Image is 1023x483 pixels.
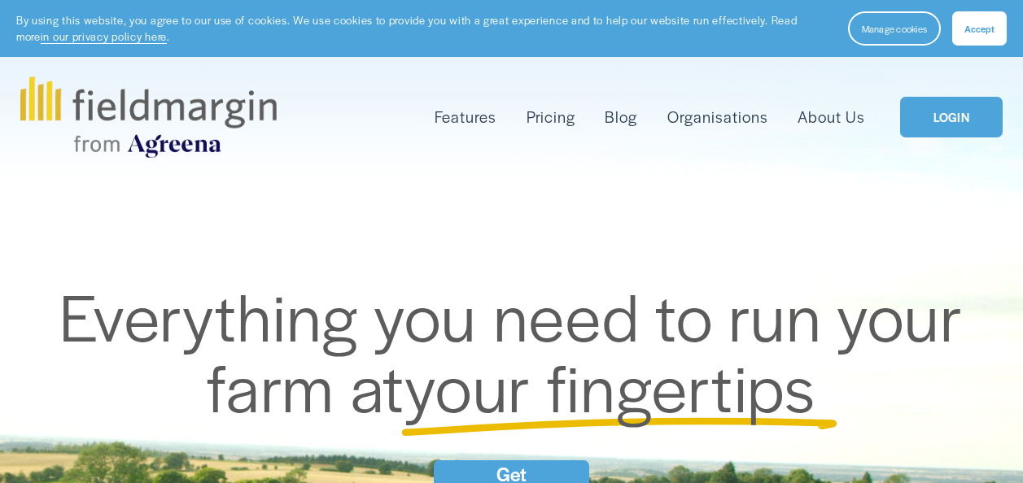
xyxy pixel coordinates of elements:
[900,97,1003,138] a: LOGIN
[667,104,768,130] a: Organisations
[59,268,978,432] span: Everything you need to run your farm at
[435,104,496,130] a: folder dropdown
[435,106,496,128] span: Features
[41,28,167,44] a: in our privacy policy here
[16,12,832,44] p: By using this website, you agree to our use of cookies. We use cookies to provide you with a grea...
[862,22,927,35] span: Manage cookies
[527,104,575,130] a: Pricing
[20,76,276,158] img: fieldmargin.com
[952,11,1007,46] button: Accept
[798,104,865,130] a: About Us
[404,339,815,432] span: your fingertips
[605,104,637,130] a: Blog
[848,11,941,46] button: Manage cookies
[964,22,995,35] span: Accept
